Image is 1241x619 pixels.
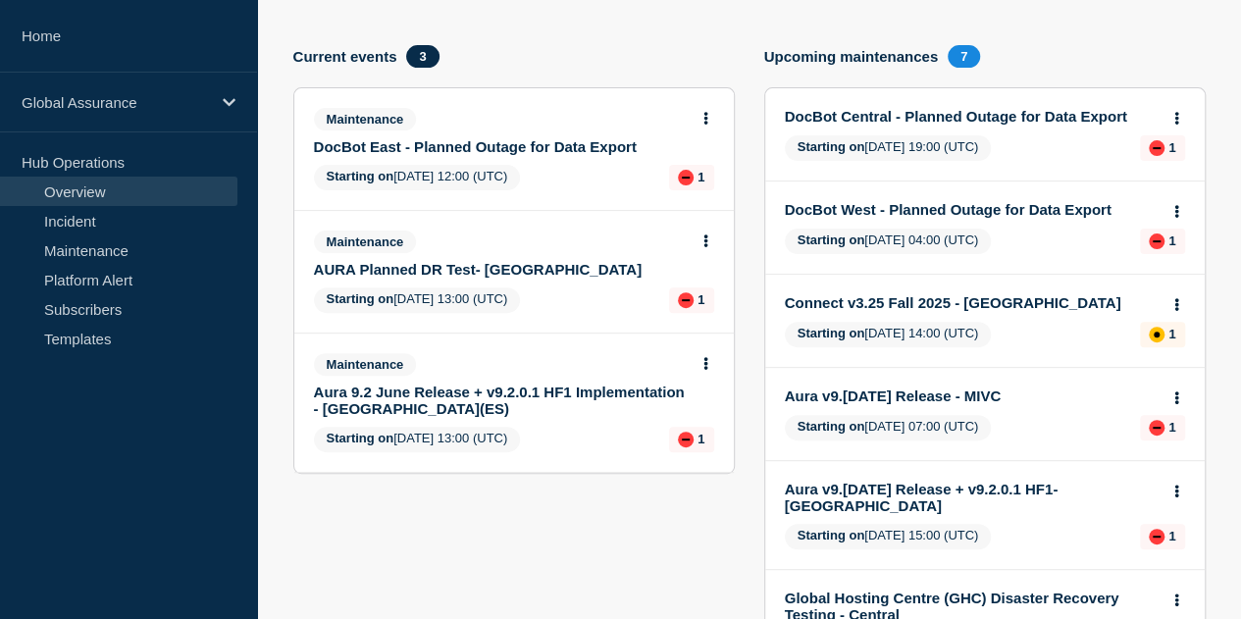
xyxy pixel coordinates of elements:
div: affected [1149,327,1164,342]
span: Starting on [798,139,865,154]
p: 1 [1168,327,1175,341]
span: [DATE] 13:00 (UTC) [314,287,521,313]
a: Aura v9.[DATE] Release + v9.2.0.1 HF1- [GEOGRAPHIC_DATA] [785,481,1159,514]
span: [DATE] 13:00 (UTC) [314,427,521,452]
span: Maintenance [314,231,417,253]
p: 1 [698,432,704,446]
div: down [1149,140,1164,156]
p: 1 [1168,233,1175,248]
a: Connect v3.25 Fall 2025 - [GEOGRAPHIC_DATA] [785,294,1159,311]
span: [DATE] 04:00 (UTC) [785,229,992,254]
p: 1 [1168,529,1175,543]
div: down [1149,233,1164,249]
p: 1 [698,292,704,307]
span: Maintenance [314,108,417,130]
span: 7 [948,45,980,68]
span: Starting on [798,528,865,542]
span: Starting on [327,291,394,306]
span: [DATE] 12:00 (UTC) [314,165,521,190]
span: 3 [406,45,439,68]
span: Starting on [798,419,865,434]
a: Aura 9.2 June Release + v9.2.0.1 HF1 Implementation - [GEOGRAPHIC_DATA](ES) [314,384,688,417]
a: DocBot West - Planned Outage for Data Export [785,201,1159,218]
a: DocBot Central - Planned Outage for Data Export [785,108,1159,125]
a: AURA Planned DR Test- [GEOGRAPHIC_DATA] [314,261,688,278]
span: Starting on [327,169,394,183]
span: Starting on [327,431,394,445]
p: 1 [1168,140,1175,155]
div: down [678,170,694,185]
span: [DATE] 15:00 (UTC) [785,524,992,549]
span: [DATE] 14:00 (UTC) [785,322,992,347]
h4: Current events [293,48,397,65]
div: down [678,432,694,447]
h4: Upcoming maintenances [764,48,939,65]
span: Maintenance [314,353,417,376]
p: 1 [698,170,704,184]
span: Starting on [798,326,865,340]
p: 1 [1168,420,1175,435]
span: Starting on [798,232,865,247]
div: down [678,292,694,308]
a: DocBot East - Planned Outage for Data Export [314,138,688,155]
div: down [1149,420,1164,436]
p: Global Assurance [22,94,210,111]
span: [DATE] 07:00 (UTC) [785,415,992,440]
div: down [1149,529,1164,544]
a: Aura v9.[DATE] Release - MIVC [785,387,1159,404]
span: [DATE] 19:00 (UTC) [785,135,992,161]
